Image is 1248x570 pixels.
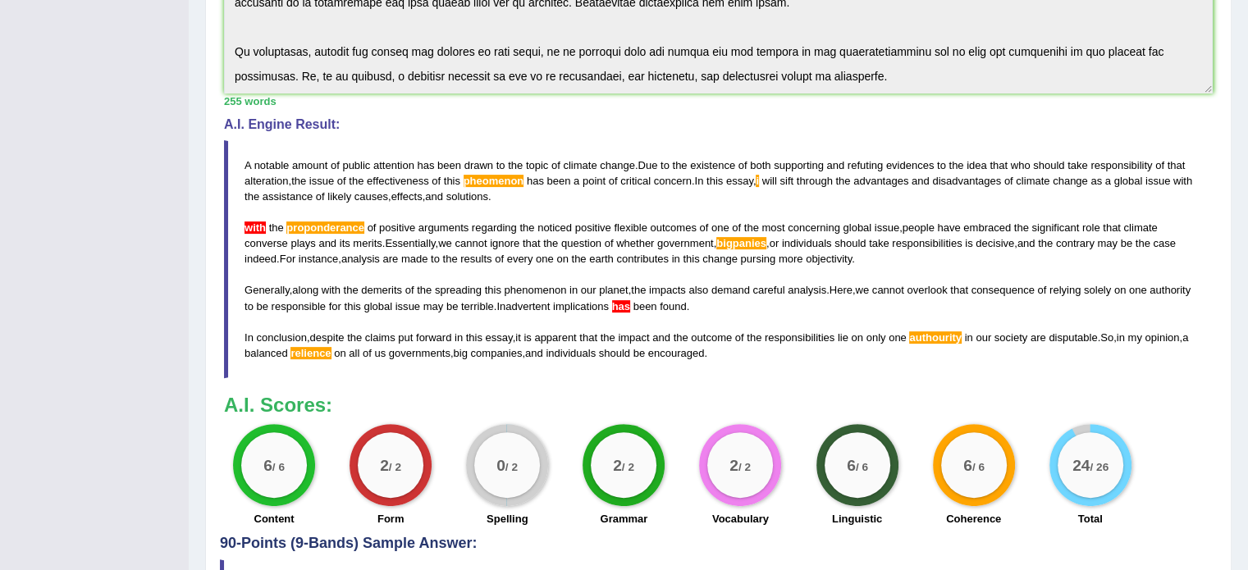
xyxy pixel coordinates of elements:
[774,159,824,171] span: supporting
[638,159,657,171] span: Due
[1090,159,1152,171] span: responsibility
[738,461,751,473] small: / 2
[971,461,984,473] small: / 6
[286,221,364,234] span: Possible spelling mistake found. (did you mean: preponderance)
[654,175,692,187] span: concern
[290,237,315,249] span: plays
[437,159,461,171] span: been
[460,253,491,265] span: results
[525,347,543,359] span: and
[380,456,389,474] big: 2
[1037,284,1046,296] span: of
[730,456,739,474] big: 2
[770,237,779,249] span: or
[395,300,420,312] span: issue
[432,175,441,187] span: of
[464,159,493,171] span: drawn
[672,159,687,171] span: the
[245,237,288,249] span: converse
[504,284,566,296] span: phenomenon
[963,456,972,474] big: 6
[353,237,382,249] span: merits
[892,237,962,249] span: responsibilities
[254,159,290,171] span: notable
[657,237,714,249] span: government
[526,159,548,171] span: topic
[487,511,528,527] label: Spelling
[486,331,513,344] span: essay
[373,159,414,171] span: attention
[507,253,533,265] span: every
[649,284,686,296] span: impacts
[779,253,803,265] span: more
[543,237,558,249] span: the
[442,253,457,265] span: the
[747,331,761,344] span: the
[1049,331,1097,344] span: disputable
[732,221,741,234] span: of
[949,159,963,171] span: the
[245,347,288,359] span: balanced
[401,253,428,265] span: made
[756,175,759,187] span: The personal pronoun “I” should be uppercase. (did you mean: I)
[1004,175,1013,187] span: of
[455,331,463,344] span: in
[546,347,596,359] span: individuals
[561,237,601,249] span: question
[536,253,554,265] span: one
[579,331,597,344] span: that
[569,284,578,296] span: in
[886,159,935,171] span: evidences
[1114,175,1143,187] span: global
[909,331,962,344] span: Possible spelling mistake found. (did you mean: authority)
[446,190,488,203] span: solutions
[779,175,793,187] span: sift
[690,159,735,171] span: existence
[496,300,550,312] span: Inadvertent
[245,331,254,344] span: In
[976,237,1014,249] span: decisive
[1121,237,1132,249] span: be
[605,237,614,249] span: of
[826,159,844,171] span: and
[716,237,766,249] span: Possible spelling mistake found. (did you mean: bigamies)
[342,159,370,171] span: public
[438,237,452,249] span: we
[327,190,351,203] span: likely
[272,300,327,312] span: responsible
[254,511,294,527] label: Content
[575,221,611,234] span: positive
[245,284,290,296] span: Generally
[291,175,306,187] span: the
[1105,175,1111,187] span: a
[245,300,254,312] span: to
[847,456,856,474] big: 6
[435,284,482,296] span: spreading
[377,511,405,527] label: Form
[1056,237,1095,249] span: contrary
[660,300,687,312] span: found
[341,253,380,265] span: analysis
[946,511,1001,527] label: Coherence
[349,347,359,359] span: all
[245,190,259,203] span: the
[765,331,834,344] span: responsibilities
[263,456,272,474] big: 6
[762,175,777,187] span: will
[1150,284,1191,296] span: authority
[967,159,987,171] span: idea
[508,159,523,171] span: the
[875,221,899,234] span: issue
[1031,331,1046,344] span: are
[515,331,521,344] span: it
[937,221,960,234] span: have
[965,331,973,344] span: in
[699,221,708,234] span: of
[556,253,568,265] span: on
[527,175,544,187] span: has
[334,347,345,359] span: on
[382,253,398,265] span: are
[256,300,267,312] span: be
[990,159,1008,171] span: that
[361,284,402,296] span: demerits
